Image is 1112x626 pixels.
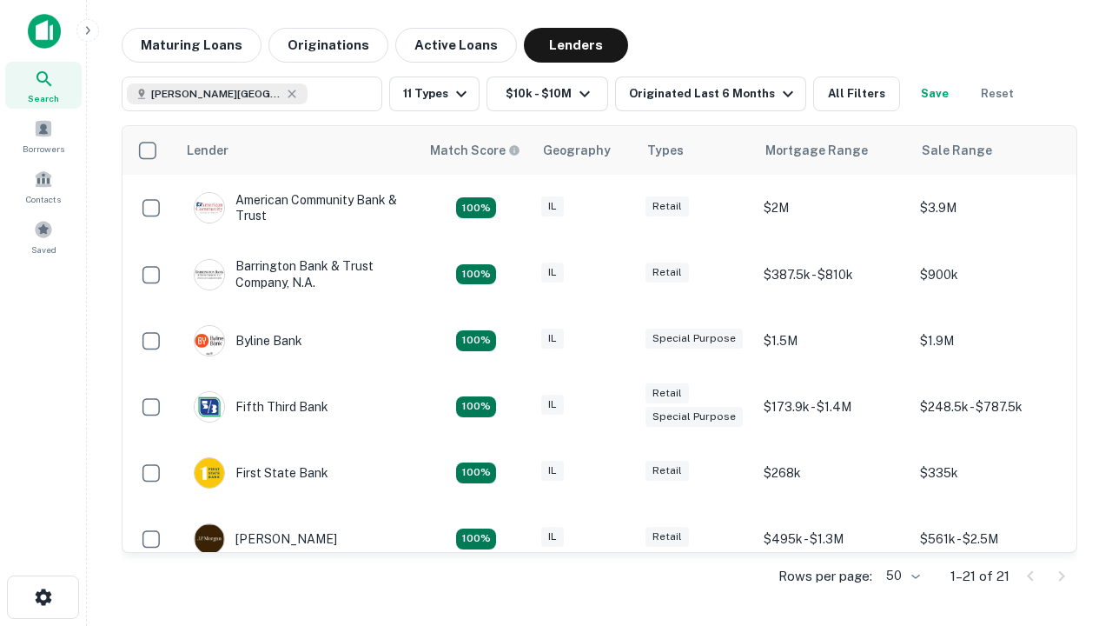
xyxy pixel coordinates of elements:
[911,440,1068,506] td: $335k
[456,197,496,218] div: Matching Properties: 2, hasApolloMatch: undefined
[645,461,689,481] div: Retail
[645,263,689,283] div: Retail
[524,28,628,63] button: Lenders
[122,28,261,63] button: Maturing Loans
[970,77,1025,111] button: Reset
[420,126,533,175] th: Capitalize uses an advanced AI algorithm to match your search with the best lender. The match sco...
[151,86,281,102] span: [PERSON_NAME][GEOGRAPHIC_DATA], [GEOGRAPHIC_DATA]
[194,523,337,555] div: [PERSON_NAME]
[615,77,806,111] button: Originated Last 6 Months
[645,196,689,216] div: Retail
[195,326,224,356] img: picture
[456,330,496,351] div: Matching Properties: 2, hasApolloMatch: undefined
[645,527,689,547] div: Retail
[541,263,564,283] div: IL
[647,140,684,161] div: Types
[629,83,798,104] div: Originated Last 6 Months
[194,457,328,489] div: First State Bank
[755,374,911,440] td: $173.9k - $1.4M
[176,126,420,175] th: Lender
[31,243,56,256] span: Saved
[911,374,1068,440] td: $248.5k - $787.5k
[194,258,402,290] div: Barrington Bank & Trust Company, N.a.
[486,77,608,111] button: $10k - $10M
[950,566,1009,587] p: 1–21 of 21
[778,566,872,587] p: Rows per page:
[755,175,911,241] td: $2M
[389,77,480,111] button: 11 Types
[541,527,564,547] div: IL
[637,126,755,175] th: Types
[187,140,228,161] div: Lender
[28,14,61,49] img: capitalize-icon.png
[23,142,64,156] span: Borrowers
[533,126,637,175] th: Geography
[755,126,911,175] th: Mortgage Range
[922,140,992,161] div: Sale Range
[194,192,402,223] div: American Community Bank & Trust
[28,91,59,105] span: Search
[5,213,82,260] a: Saved
[195,392,224,422] img: picture
[911,126,1068,175] th: Sale Range
[755,241,911,307] td: $387.5k - $810k
[645,407,743,427] div: Special Purpose
[26,192,61,206] span: Contacts
[543,140,611,161] div: Geography
[430,141,520,160] div: Capitalize uses an advanced AI algorithm to match your search with the best lender. The match sco...
[911,506,1068,572] td: $561k - $2.5M
[541,461,564,481] div: IL
[911,175,1068,241] td: $3.9M
[911,241,1068,307] td: $900k
[1025,431,1112,515] iframe: Chat Widget
[5,112,82,159] a: Borrowers
[541,196,564,216] div: IL
[645,329,743,349] div: Special Purpose
[194,325,302,356] div: Byline Bank
[911,308,1068,374] td: $1.9M
[755,440,911,506] td: $268k
[765,140,868,161] div: Mortgage Range
[268,28,388,63] button: Originations
[194,391,328,423] div: Fifth Third Bank
[456,264,496,285] div: Matching Properties: 3, hasApolloMatch: undefined
[195,458,224,488] img: picture
[456,529,496,549] div: Matching Properties: 3, hasApolloMatch: undefined
[456,463,496,483] div: Matching Properties: 2, hasApolloMatch: undefined
[541,329,564,349] div: IL
[456,396,496,417] div: Matching Properties: 2, hasApolloMatch: undefined
[5,163,82,210] a: Contacts
[395,28,517,63] button: Active Loans
[645,383,689,403] div: Retail
[195,193,224,223] img: picture
[195,524,224,554] img: picture
[813,77,900,111] button: All Filters
[541,395,564,415] div: IL
[907,77,963,111] button: Save your search to get updates of matches that match your search criteria.
[195,260,224,290] img: picture
[879,563,923,589] div: 50
[430,141,517,160] h6: Match Score
[5,62,82,109] a: Search
[755,308,911,374] td: $1.5M
[755,506,911,572] td: $495k - $1.3M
